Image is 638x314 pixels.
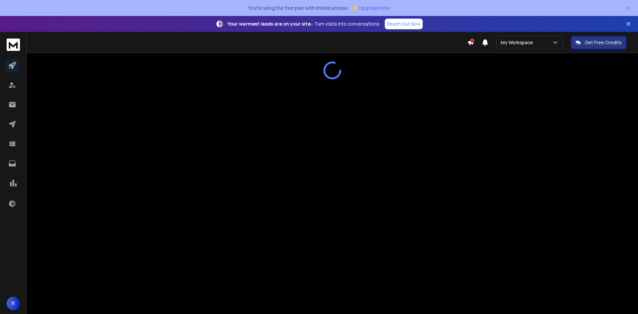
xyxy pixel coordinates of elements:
[501,39,536,46] p: My Workspace
[387,21,421,27] p: Reach Out Now
[585,39,622,46] p: Get Free Credits
[228,21,311,27] strong: Your warmest leads are on your site
[7,39,20,51] img: logo
[385,19,423,29] a: Reach Out Now
[228,21,379,27] p: – Turn visits into conversations
[350,1,390,15] button: ✨Upgrade Now
[359,5,390,11] span: Upgrade Now
[571,36,626,49] button: Get Free Credits
[350,3,358,13] span: ✨
[248,5,348,11] p: You're using the free plan with limited access
[7,297,20,310] button: R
